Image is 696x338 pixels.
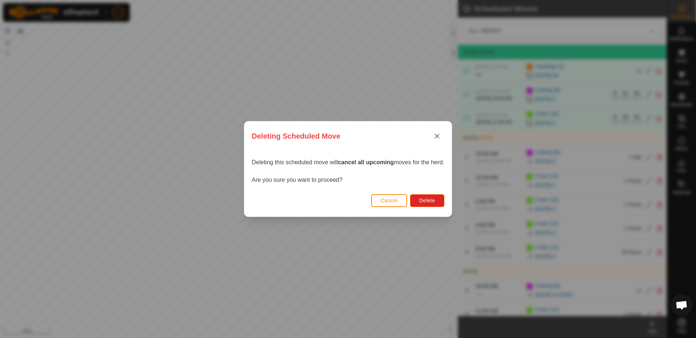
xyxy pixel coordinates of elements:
button: Delete [410,194,444,207]
p: Are you sure you want to proceed? [252,176,444,184]
p: Deleting this scheduled move will moves for the herd. [252,158,444,167]
span: Cancel [381,198,398,203]
strong: cancel all upcoming [338,159,394,165]
div: Open chat [671,294,693,316]
button: Cancel [371,194,407,207]
span: Deleting Scheduled Move [252,131,340,142]
span: Delete [419,198,435,203]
